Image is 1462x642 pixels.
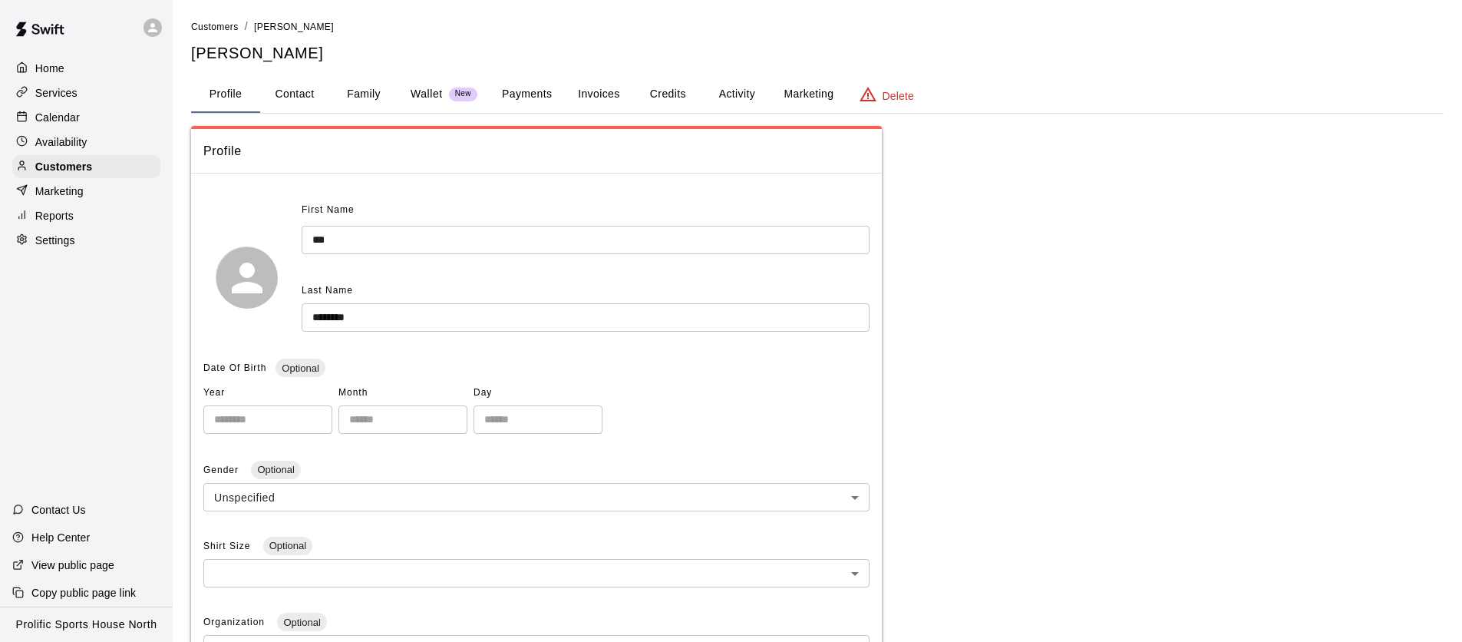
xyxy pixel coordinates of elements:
[702,76,771,113] button: Activity
[329,76,398,113] button: Family
[31,585,136,601] p: Copy public page link
[35,134,87,150] p: Availability
[191,43,1444,64] h5: [PERSON_NAME]
[302,198,355,223] span: First Name
[883,88,914,104] p: Delete
[31,530,90,545] p: Help Center
[203,617,268,627] span: Organization
[771,76,846,113] button: Marketing
[31,558,114,573] p: View public page
[31,502,86,518] p: Contact Us
[338,381,467,405] span: Month
[35,85,78,101] p: Services
[35,110,80,125] p: Calendar
[12,155,160,178] a: Customers
[191,18,1444,35] nav: breadcrumb
[35,61,64,76] p: Home
[490,76,564,113] button: Payments
[203,483,870,511] div: Unspecified
[191,20,239,32] a: Customers
[16,617,157,633] p: Prolific Sports House North
[449,89,477,99] span: New
[564,76,633,113] button: Invoices
[12,57,160,80] a: Home
[12,180,160,203] a: Marketing
[12,229,160,252] a: Settings
[245,18,248,35] li: /
[203,381,332,405] span: Year
[260,76,329,113] button: Contact
[277,617,326,628] span: Optional
[35,159,92,174] p: Customers
[203,541,254,551] span: Shirt Size
[12,204,160,227] a: Reports
[203,362,266,373] span: Date Of Birth
[302,285,353,296] span: Last Name
[35,233,75,248] p: Settings
[191,22,239,32] span: Customers
[254,22,334,32] span: [PERSON_NAME]
[203,465,242,475] span: Gender
[263,540,312,551] span: Optional
[633,76,702,113] button: Credits
[411,86,443,102] p: Wallet
[203,141,870,161] span: Profile
[276,362,325,374] span: Optional
[12,81,160,104] a: Services
[191,76,260,113] button: Profile
[35,184,84,199] p: Marketing
[12,131,160,154] a: Availability
[35,208,74,223] p: Reports
[12,106,160,129] a: Calendar
[251,464,300,475] span: Optional
[191,76,1444,113] div: basic tabs example
[474,381,602,405] span: Day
